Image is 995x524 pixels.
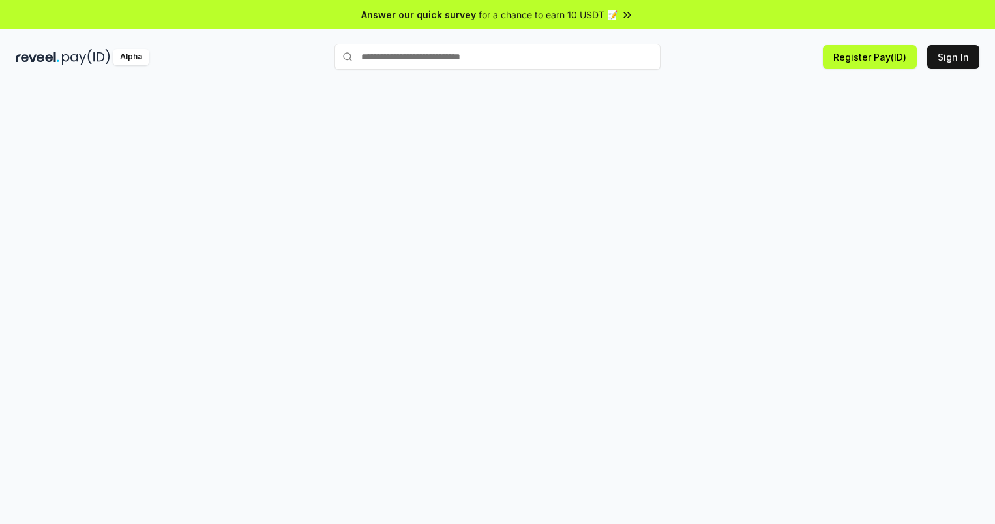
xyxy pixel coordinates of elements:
[361,8,476,22] span: Answer our quick survey
[113,49,149,65] div: Alpha
[479,8,618,22] span: for a chance to earn 10 USDT 📝
[823,45,917,69] button: Register Pay(ID)
[16,49,59,65] img: reveel_dark
[927,45,979,69] button: Sign In
[62,49,110,65] img: pay_id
